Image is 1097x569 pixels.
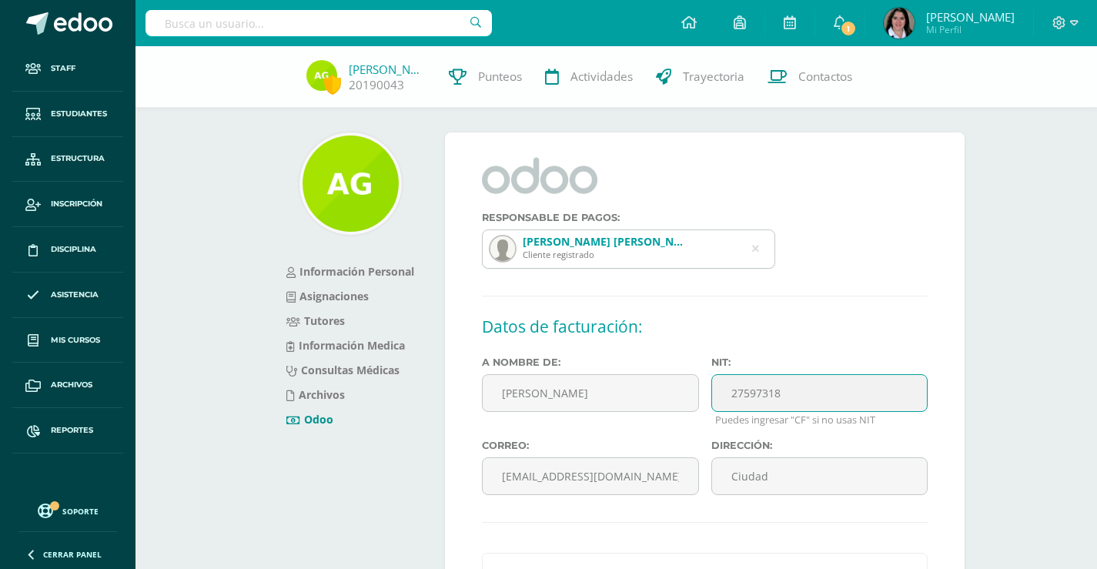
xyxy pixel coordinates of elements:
span: 1 [840,20,857,37]
span: Contactos [798,69,852,85]
span: Soporte [62,506,99,517]
input: Busca un usuario... [145,10,492,36]
a: [PERSON_NAME] [349,62,426,77]
a: Asignaciones [286,289,369,303]
a: Odoo [286,412,333,427]
img: odoo-logo-new.png [482,157,597,194]
input: Busca al cliente acá [483,230,774,268]
a: Staff [12,46,123,92]
a: Mis cursos [12,318,123,363]
img: default-avatar.png [490,236,515,261]
div: Cliente registrado [523,249,684,260]
div: [PERSON_NAME] [PERSON_NAME] [523,234,684,249]
a: Estudiantes [12,92,123,137]
a: Contactos [756,46,864,108]
input: ie. Juan López [482,374,698,412]
p: Puedes ingresar "CF" si no usas NIT [711,413,928,427]
span: Mis cursos [51,334,100,346]
span: [PERSON_NAME] [926,9,1015,25]
a: Inscripción [12,182,123,227]
a: Archivos [12,363,123,408]
span: Inscripción [51,198,102,210]
a: Consultas Médicas [286,363,400,377]
span: Mi Perfil [926,23,1015,36]
a: 20190043 [349,77,404,93]
span: Estudiantes [51,108,107,120]
span: Reportes [51,424,93,437]
label: Correo: [482,440,698,451]
span: Archivos [51,379,92,391]
span: Actividades [570,69,633,85]
a: Asistencia [12,273,123,318]
img: 0eee743ae47038a8b177e34c7a837797.png [306,60,337,91]
input: NIT [711,374,928,412]
span: Punteos [478,69,522,85]
span: Trayectoria [683,69,744,85]
span: Disciplina [51,243,96,256]
span: Staff [51,62,75,75]
input: ie. correo@email.com [482,457,698,495]
label: Nit: [711,356,928,368]
a: Disciplina [12,227,123,273]
h2: Datos de facturación: [482,312,928,342]
a: Tutores [286,313,345,328]
span: Estructura [51,152,105,165]
a: Información Medica [286,338,405,353]
a: Estructura [12,137,123,182]
a: Trayectoria [644,46,756,108]
a: Información Personal [286,264,414,279]
a: Actividades [533,46,644,108]
img: dbaff9155df2cbddabe12780bec20cac.png [884,8,915,38]
label: A nombre de: [482,356,698,368]
span: Cerrar panel [43,549,102,560]
img: 8a5c9408b924cda4508ad94d895532f3.png [303,136,399,232]
a: Archivos [286,387,345,402]
label: Dirección: [711,440,928,451]
label: Responsable de pagos: [482,212,775,223]
a: Reportes [12,408,123,454]
input: ie. Ciudad [711,457,928,495]
a: Soporte [18,500,117,520]
a: Punteos [437,46,533,108]
span: Asistencia [51,289,99,301]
